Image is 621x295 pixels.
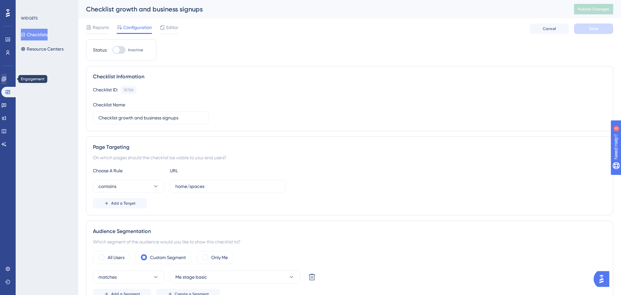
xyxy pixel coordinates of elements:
div: Checklist growth and business signups [86,5,558,14]
span: Cancel [543,26,556,31]
div: WIDGETS [21,16,38,21]
label: All Users [108,254,125,261]
div: Audience Segmentation [93,227,606,235]
button: Add a Target [93,198,147,209]
button: Resource Centers [21,43,64,55]
div: Checklist Name [93,101,125,109]
div: 3 [45,3,47,8]
div: Page Targeting [93,143,606,151]
button: Save [574,23,613,34]
span: matches [98,273,117,281]
div: On which pages should the checklist be visible to your end users? [93,154,606,162]
iframe: UserGuiding AI Assistant Launcher [594,269,613,289]
input: yourwebsite.com/path [175,183,280,190]
div: Status: [93,46,107,54]
button: Me stage basic [170,271,300,284]
span: contains [98,182,116,190]
button: Publish Changes [574,4,613,14]
div: Checklist Information [93,73,606,81]
input: Type your Checklist name [98,114,203,121]
span: Configuration [123,23,152,31]
span: Need Help? [15,2,41,9]
span: Me stage basic [175,273,207,281]
span: Publish Changes [578,7,609,12]
button: contains [93,180,165,193]
div: URL [170,167,242,175]
span: Editor [166,23,178,31]
span: Inactive [128,47,143,53]
div: Checklist ID: [93,86,118,94]
button: Cancel [530,23,569,34]
button: matches [93,271,165,284]
span: Reports [93,23,109,31]
span: Add a Target [111,201,136,206]
label: Custom Segment [150,254,186,261]
div: 18788 [124,87,134,93]
div: Which segment of the audience would you like to show this checklist to? [93,238,606,246]
div: Choose A Rule [93,167,165,175]
span: Save [589,26,598,31]
label: Only Me [211,254,228,261]
button: Checklists [21,29,48,40]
